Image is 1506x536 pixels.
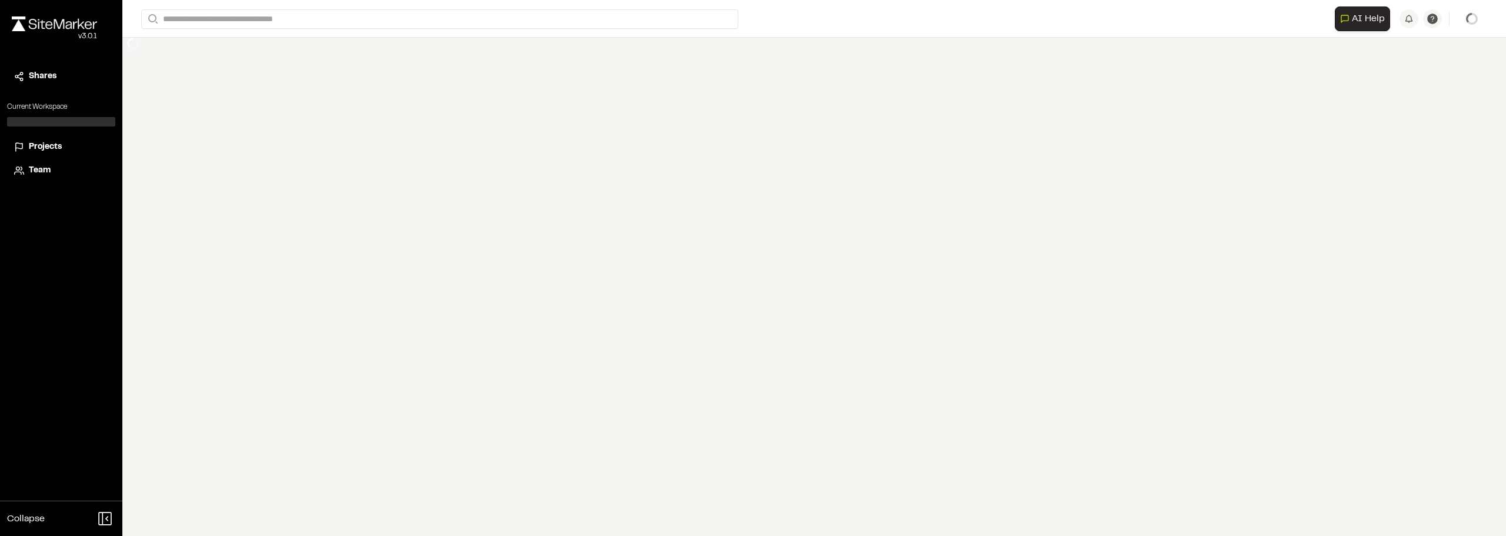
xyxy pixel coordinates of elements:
div: Oh geez...please don't... [12,31,97,42]
span: Collapse [7,512,45,526]
p: Current Workspace [7,102,115,112]
a: Shares [14,70,108,83]
a: Projects [14,141,108,154]
span: Shares [29,70,56,83]
button: Open AI Assistant [1335,6,1390,31]
span: Team [29,164,51,177]
div: Open AI Assistant [1335,6,1395,31]
a: Team [14,164,108,177]
img: rebrand.png [12,16,97,31]
span: Projects [29,141,62,154]
button: Search [141,9,162,29]
span: AI Help [1352,12,1385,26]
